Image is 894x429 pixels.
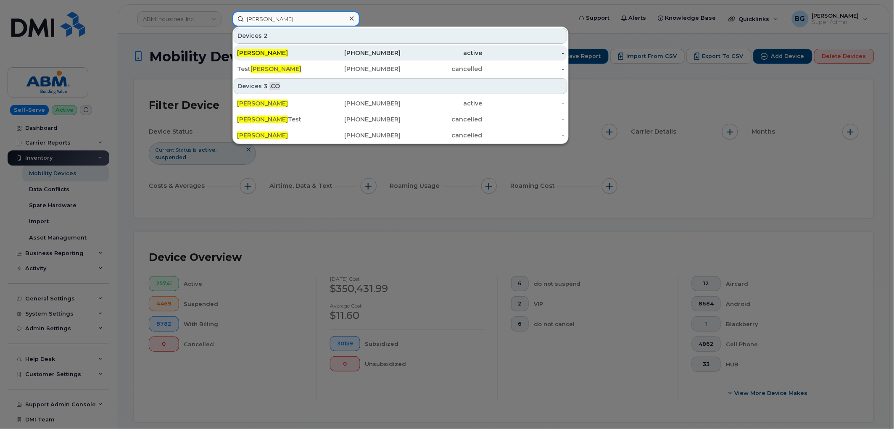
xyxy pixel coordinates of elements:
[401,65,483,73] div: cancelled
[234,28,567,44] div: Devices
[264,82,268,90] span: 3
[237,115,319,124] div: Test
[483,131,564,139] div: -
[234,96,567,111] a: [PERSON_NAME][PHONE_NUMBER]active-
[483,115,564,124] div: -
[234,128,567,143] a: [PERSON_NAME][PHONE_NUMBER]cancelled-
[237,49,288,57] span: [PERSON_NAME]
[319,99,401,108] div: [PHONE_NUMBER]
[237,100,288,107] span: [PERSON_NAME]
[401,49,483,57] div: active
[234,78,567,94] div: Devices
[401,131,483,139] div: cancelled
[251,65,301,73] span: [PERSON_NAME]
[319,65,401,73] div: [PHONE_NUMBER]
[234,61,567,76] a: Test[PERSON_NAME][PHONE_NUMBER]cancelled-
[237,65,319,73] div: Test
[319,131,401,139] div: [PHONE_NUMBER]
[319,115,401,124] div: [PHONE_NUMBER]
[483,99,564,108] div: -
[401,99,483,108] div: active
[237,132,288,139] span: [PERSON_NAME]
[234,45,567,61] a: [PERSON_NAME][PHONE_NUMBER]active-
[237,116,288,123] span: [PERSON_NAME]
[269,82,280,90] span: .CO
[483,65,564,73] div: -
[401,115,483,124] div: cancelled
[483,49,564,57] div: -
[319,49,401,57] div: [PHONE_NUMBER]
[234,112,567,127] a: [PERSON_NAME]Test[PHONE_NUMBER]cancelled-
[264,32,268,40] span: 2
